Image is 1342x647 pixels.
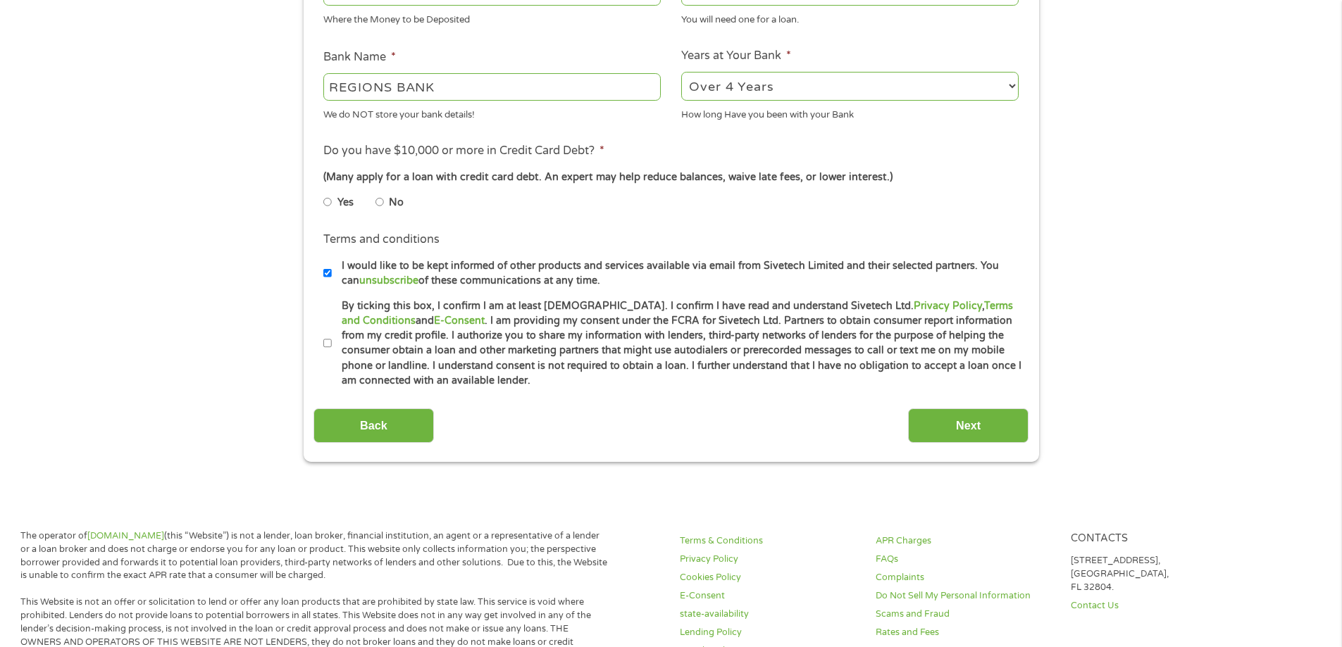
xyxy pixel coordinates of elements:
a: Lending Policy [680,626,859,639]
a: APR Charges [876,534,1055,548]
label: By ticking this box, I confirm I am at least [DEMOGRAPHIC_DATA]. I confirm I have read and unders... [332,299,1023,389]
a: Terms and Conditions [342,300,1013,327]
a: Cookies Policy [680,571,859,584]
label: Years at Your Bank [681,49,791,63]
div: We do NOT store your bank details! [323,103,661,122]
label: No [389,195,404,211]
a: unsubscribe [359,275,418,287]
a: Do Not Sell My Personal Information [876,589,1055,603]
p: [STREET_ADDRESS], [GEOGRAPHIC_DATA], FL 32804. [1071,554,1250,594]
input: Back [313,408,434,443]
h4: Contacts [1071,532,1250,546]
div: How long Have you been with your Bank [681,103,1019,122]
a: Contact Us [1071,599,1250,613]
a: [DOMAIN_NAME] [87,530,164,541]
label: Bank Name [323,50,396,65]
a: E-Consent [434,315,485,327]
label: Yes [337,195,354,211]
a: Terms & Conditions [680,534,859,548]
label: I would like to be kept informed of other products and services available via email from Sivetech... [332,258,1023,289]
p: The operator of (this “Website”) is not a lender, loan broker, financial institution, an agent or... [20,529,608,583]
label: Do you have $10,000 or more in Credit Card Debt? [323,144,604,158]
div: (Many apply for a loan with credit card debt. An expert may help reduce balances, waive late fees... [323,170,1018,185]
a: state-availability [680,608,859,621]
a: Privacy Policy [680,553,859,566]
a: Rates and Fees [876,626,1055,639]
div: Where the Money to be Deposited [323,8,661,27]
a: Privacy Policy [914,300,982,312]
a: Complaints [876,571,1055,584]
a: Scams and Fraud [876,608,1055,621]
input: Next [908,408,1029,443]
a: E-Consent [680,589,859,603]
label: Terms and conditions [323,232,440,247]
a: FAQs [876,553,1055,566]
div: You will need one for a loan. [681,8,1019,27]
